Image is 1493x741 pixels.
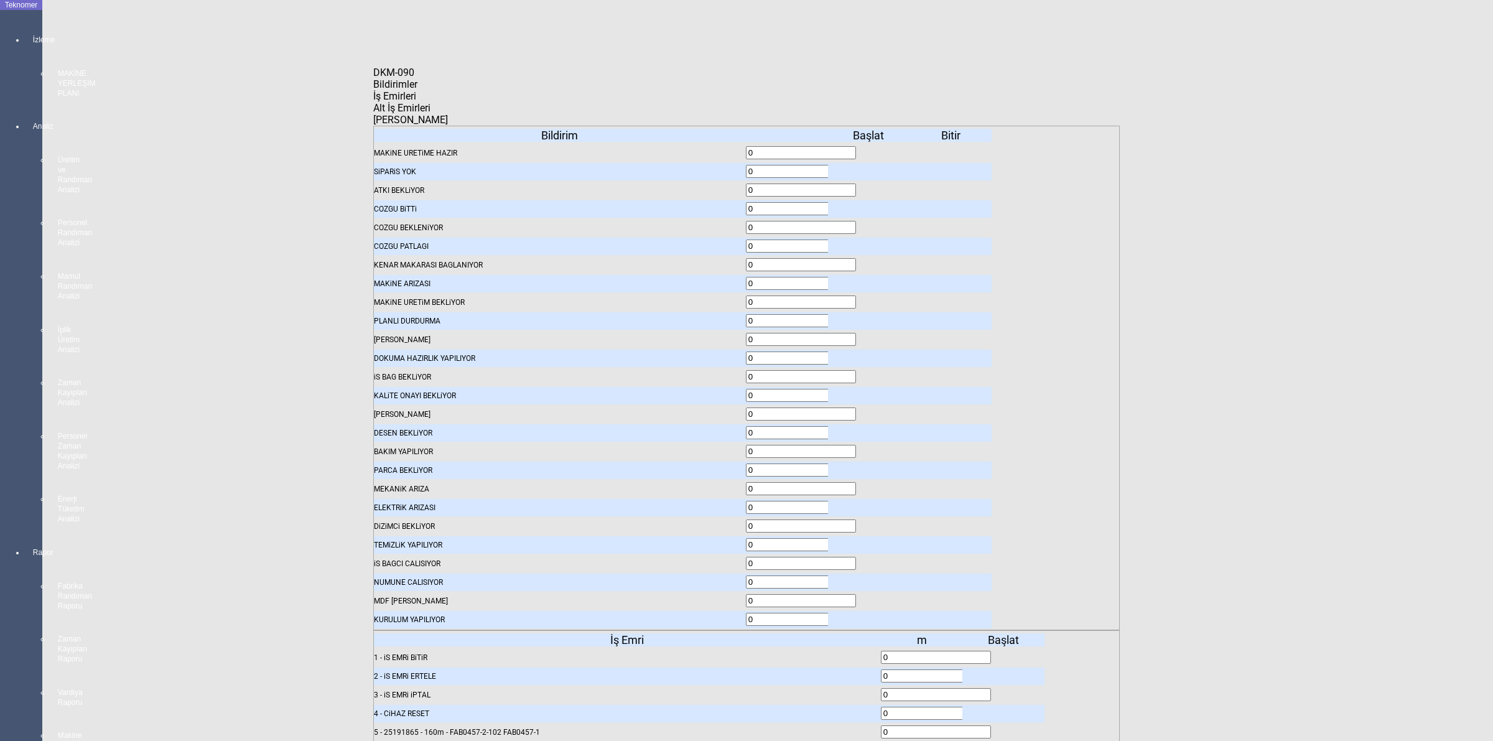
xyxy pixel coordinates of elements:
div: COZGU PATLAGI [374,238,746,255]
div: [PERSON_NAME] [374,331,746,348]
input: With Spin And Buttons [746,594,856,607]
div: SiPARiS YOK [374,163,746,180]
input: With Spin And Buttons [746,146,856,159]
div: COZGU BEKLENiYOR [374,219,746,236]
input: With Spin And Buttons [746,501,856,514]
div: [PERSON_NAME] [374,406,746,423]
input: With Spin And Buttons [881,688,991,701]
div: ATKI BEKLiYOR [374,182,746,199]
div: DESEN BEKLiYOR [374,424,746,442]
input: With Spin And Buttons [881,669,991,683]
input: With Spin And Buttons [746,557,856,570]
input: With Spin And Buttons [746,333,856,346]
input: With Spin And Buttons [746,277,856,290]
input: With Spin And Buttons [746,389,856,402]
div: İş Emri [374,633,881,646]
input: With Spin And Buttons [746,165,856,178]
input: With Spin And Buttons [746,296,856,309]
span: İş Emirleri [373,90,416,102]
div: DOKUMA HAZIRLIK YAPILIYOR [374,350,746,367]
div: TEMiZLiK YAPILIYOR [374,536,746,554]
div: 4 - CiHAZ RESET [374,705,881,722]
div: Bildirim [374,129,746,142]
div: KALiTE ONAYI BEKLiYOR [374,387,746,404]
div: Bitir [909,129,992,142]
input: With Spin And Buttons [881,725,991,739]
div: MAKiNE URETiM BEKLiYOR [374,294,746,311]
div: PARCA BEKLiYOR [374,462,746,479]
div: MAKiNE ARIZASI [374,275,746,292]
input: With Spin And Buttons [746,184,856,197]
input: With Spin And Buttons [746,426,856,439]
div: iS BAGCI CALISIYOR [374,555,746,572]
div: 3 - iS EMRi iPTAL [374,686,881,704]
div: DKM-090 [373,67,421,78]
div: MEKANiK ARIZA [374,480,746,498]
div: PLANLI DURDURMA [374,312,746,330]
input: With Spin And Buttons [746,613,856,626]
div: Başlat [828,129,910,142]
input: With Spin And Buttons [746,482,856,495]
span: Alt İş Emirleri [373,102,430,114]
div: m [881,633,963,646]
input: With Spin And Buttons [746,352,856,365]
div: ELEKTRiK ARIZASI [374,499,746,516]
input: With Spin And Buttons [746,258,856,271]
input: With Spin And Buttons [746,445,856,458]
input: With Spin And Buttons [746,408,856,421]
input: With Spin And Buttons [881,707,991,720]
dxi-item: Bildirimler [373,126,1120,630]
div: KENAR MAKARASI BAGLANIYOR [374,256,746,274]
input: With Spin And Buttons [746,370,856,383]
input: With Spin And Buttons [746,576,856,589]
div: 1 - iS EMRi BiTiR [374,649,881,666]
div: Başlat [962,633,1044,646]
div: MAKiNE URETiME HAZIR [374,144,746,162]
div: 2 - iS EMRi ERTELE [374,668,881,685]
div: DiZiMCi BEKLiYOR [374,518,746,535]
div: NUMUNE CALISIYOR [374,574,746,591]
input: With Spin And Buttons [746,464,856,477]
input: With Spin And Buttons [746,221,856,234]
input: With Spin And Buttons [746,538,856,551]
div: COZGU BiTTi [374,200,746,218]
input: With Spin And Buttons [746,520,856,533]
input: With Spin And Buttons [746,314,856,327]
div: iS BAG BEKLiYOR [374,368,746,386]
input: With Spin And Buttons [746,240,856,253]
div: 5 - 25191865 - 160m - FAB0457-2-102 FAB0457-1 [374,724,881,741]
span: Bildirimler [373,78,417,90]
input: With Spin And Buttons [746,202,856,215]
input: With Spin And Buttons [881,651,991,664]
div: BAKIM YAPILIYOR [374,443,746,460]
div: KURULUM YAPILIYOR [374,611,746,628]
div: MDF [PERSON_NAME] [374,592,746,610]
span: [PERSON_NAME] [373,114,448,126]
